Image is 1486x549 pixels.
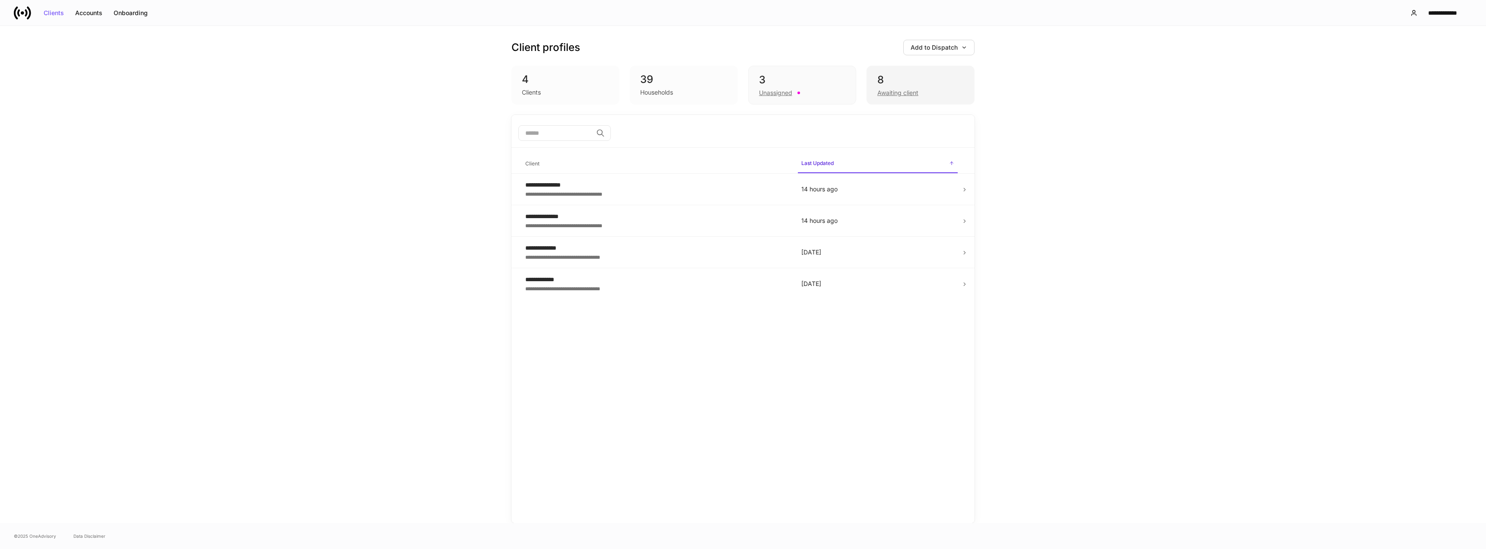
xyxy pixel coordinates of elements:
[70,6,108,20] button: Accounts
[798,155,958,173] span: Last Updated
[877,73,964,87] div: 8
[108,6,153,20] button: Onboarding
[801,159,834,167] h6: Last Updated
[640,73,727,86] div: 39
[75,10,102,16] div: Accounts
[522,155,791,173] span: Client
[44,10,64,16] div: Clients
[525,159,540,168] h6: Client
[748,66,856,105] div: 3Unassigned
[640,88,673,97] div: Households
[911,44,967,51] div: Add to Dispatch
[73,533,105,539] a: Data Disclaimer
[522,88,541,97] div: Clients
[114,10,148,16] div: Onboarding
[801,248,954,257] p: [DATE]
[38,6,70,20] button: Clients
[759,73,845,87] div: 3
[801,216,954,225] p: 14 hours ago
[903,40,975,55] button: Add to Dispatch
[877,89,918,97] div: Awaiting client
[801,185,954,194] p: 14 hours ago
[511,41,580,54] h3: Client profiles
[522,73,609,86] div: 4
[759,89,792,97] div: Unassigned
[801,279,954,288] p: [DATE]
[14,533,56,539] span: © 2025 OneAdvisory
[867,66,975,105] div: 8Awaiting client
